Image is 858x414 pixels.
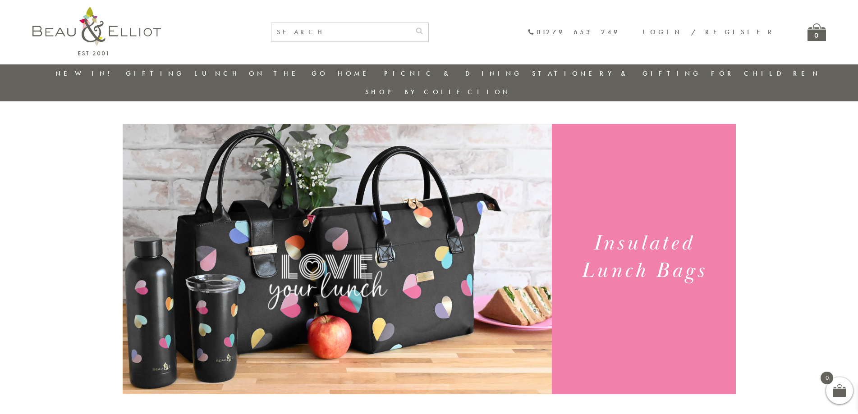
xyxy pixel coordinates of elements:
[821,372,833,384] span: 0
[338,69,374,78] a: Home
[271,23,410,41] input: SEARCH
[365,87,511,96] a: Shop by collection
[126,69,184,78] a: Gifting
[563,230,725,285] h1: Insulated Lunch Bags
[194,69,328,78] a: Lunch On The Go
[642,27,776,36] a: Login / Register
[711,69,821,78] a: For Children
[55,69,116,78] a: New in!
[532,69,701,78] a: Stationery & Gifting
[384,69,522,78] a: Picnic & Dining
[123,124,552,394] img: Emily Heart Set
[808,23,826,41] a: 0
[32,7,161,55] img: logo
[528,28,620,36] a: 01279 653 249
